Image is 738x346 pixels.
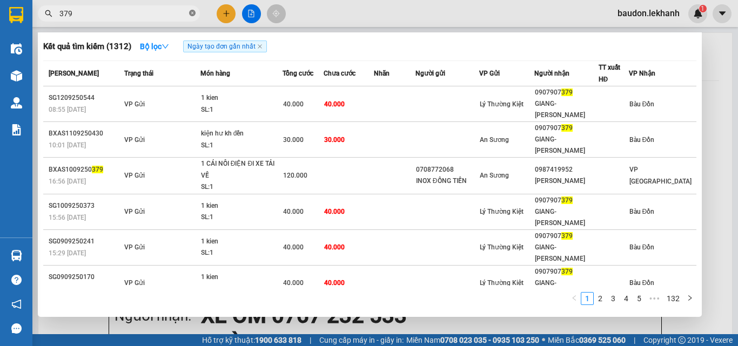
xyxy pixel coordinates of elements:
[140,42,169,51] strong: Bộ lọc
[124,70,153,77] span: Trạng thái
[535,87,598,98] div: 0907907
[620,292,633,305] li: 4
[535,266,598,277] div: 0907907
[535,206,598,229] div: GIANG- [PERSON_NAME]
[283,279,304,287] span: 40.000
[189,9,196,19] span: close-circle
[124,208,145,215] span: VP Gửi
[283,172,307,179] span: 120.000
[9,76,190,90] div: Tên hàng: THÙNG ( : 1 )
[162,43,169,50] span: down
[92,166,103,173] span: 379
[687,295,693,301] span: right
[480,100,524,108] span: Lý Thường Kiệt
[124,100,145,108] span: VP Gửi
[568,292,581,305] li: Previous Page
[283,208,304,215] span: 40.000
[49,200,121,212] div: SG1009250373
[581,293,593,304] a: 1
[416,175,479,187] div: INOX ĐỒNG TIẾN
[283,136,304,144] span: 30.000
[480,136,509,144] span: An Sương
[683,292,696,305] button: right
[11,323,22,334] span: message
[480,279,524,287] span: Lý Thường Kiệt
[283,100,304,108] span: 40.000
[561,232,573,240] span: 379
[416,164,479,175] div: 0708772068
[283,243,304,251] span: 40.000
[571,295,578,301] span: left
[9,22,96,35] div: LINH
[49,285,86,293] span: 09:57 [DATE]
[324,279,345,287] span: 40.000
[45,10,52,17] span: search
[629,208,655,215] span: Bàu Đồn
[103,35,190,50] div: 0767232533
[49,164,121,175] div: BXAS1009250
[11,250,22,261] img: warehouse-icon
[49,272,121,283] div: SG0909250170
[629,100,655,108] span: Bàu Đồn
[535,242,598,264] div: GIANG- [PERSON_NAME]
[535,230,598,242] div: 0907907
[594,293,606,304] a: 2
[8,57,97,70] div: 30.000
[49,128,121,139] div: BXAS1109250430
[201,283,282,295] div: SL: 1
[114,75,129,90] span: SL
[43,41,131,52] h3: Kết quả tìm kiếm ( 1312 )
[561,124,573,132] span: 379
[11,70,22,82] img: warehouse-icon
[257,44,263,49] span: close
[324,100,345,108] span: 40.000
[103,22,190,35] div: XE ÔM
[124,136,145,144] span: VP Gửi
[11,299,22,309] span: notification
[201,104,282,116] div: SL: 1
[629,243,655,251] span: Bàu Đồn
[124,279,145,287] span: VP Gửi
[324,136,345,144] span: 30.000
[479,70,500,77] span: VP Gửi
[201,200,282,212] div: 1 kien
[561,89,573,96] span: 379
[11,43,22,55] img: warehouse-icon
[283,70,313,77] span: Tổng cước
[103,10,129,22] span: Nhận:
[201,128,282,140] div: kiện hư kh đền
[124,243,145,251] span: VP Gửi
[535,277,598,300] div: GIANG- [PERSON_NAME]
[629,166,692,185] span: VP [GEOGRAPHIC_DATA]
[374,70,390,77] span: Nhãn
[49,70,99,77] span: [PERSON_NAME]
[629,70,655,77] span: VP Nhận
[629,279,655,287] span: Bàu Đồn
[9,7,23,23] img: logo-vxr
[633,292,646,305] li: 5
[201,247,282,259] div: SL: 1
[324,70,355,77] span: Chưa cước
[201,158,282,181] div: 1 CÁI NỒI ĐIỆN ĐI XE TẢI VỀ
[8,58,25,69] span: CR :
[9,10,26,22] span: Gửi:
[11,124,22,135] img: solution-icon
[324,243,345,251] span: 40.000
[9,9,96,22] div: Bàu Đồn
[561,268,573,275] span: 379
[599,64,620,83] span: TT xuất HĐ
[201,92,282,104] div: 1 kien
[663,292,683,305] li: 132
[124,172,145,179] span: VP Gửi
[581,292,594,305] li: 1
[11,97,22,108] img: warehouse-icon
[535,134,598,157] div: GIANG- [PERSON_NAME]
[49,141,86,149] span: 10:01 [DATE]
[201,236,282,248] div: 1 kien
[633,293,645,304] a: 5
[201,181,282,193] div: SL: 1
[324,208,345,215] span: 40.000
[183,40,267,52] span: Ngày tạo đơn gần nhất
[11,275,22,285] span: question-circle
[49,178,86,185] span: 16:56 [DATE]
